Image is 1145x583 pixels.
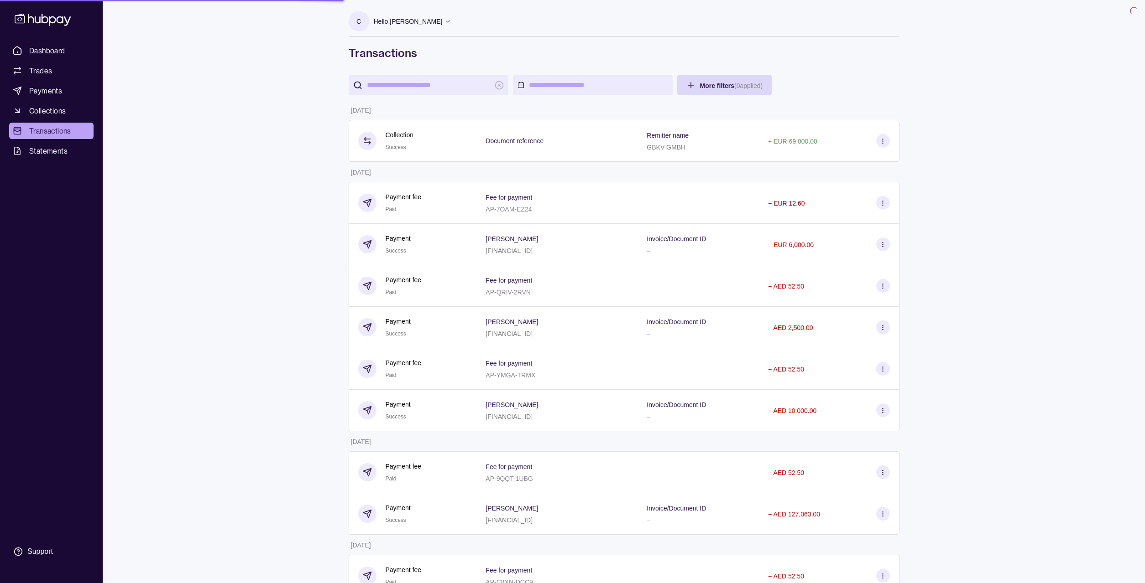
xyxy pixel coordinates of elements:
a: Dashboard [9,42,94,59]
p: [FINANCIAL_ID] [486,516,533,524]
p: [FINANCIAL_ID] [486,247,533,254]
span: Transactions [29,125,71,136]
p: – [647,330,650,337]
p: Invoice/Document ID [647,318,706,325]
p: [FINANCIAL_ID] [486,330,533,337]
p: Fee for payment [486,463,532,470]
p: Fee for payment [486,567,532,574]
p: − AED 52.50 [768,366,804,373]
p: Collection [386,130,413,140]
p: Payment fee [386,565,422,575]
p: Payment fee [386,358,422,368]
p: – [647,516,650,524]
span: Paid [386,475,397,482]
p: AP-9QQT-1UBG [486,475,533,482]
span: Dashboard [29,45,65,56]
input: search [367,75,490,95]
p: Fee for payment [486,194,532,201]
span: More filters [700,82,763,89]
p: GBKV GMBH [647,144,685,151]
a: Transactions [9,123,94,139]
a: Payments [9,83,94,99]
p: [DATE] [351,107,371,114]
span: Payments [29,85,62,96]
a: Support [9,542,94,561]
p: − AED 127,063.00 [768,511,820,518]
span: Success [386,248,406,254]
p: − AED 52.50 [768,469,804,476]
p: [PERSON_NAME] [486,401,538,408]
span: Success [386,144,406,150]
span: Collections [29,105,66,116]
p: Invoice/Document ID [647,505,706,512]
p: Invoice/Document ID [647,235,706,242]
p: Document reference [486,137,544,144]
span: Paid [386,206,397,212]
p: – [647,413,650,420]
p: [PERSON_NAME] [486,505,538,512]
p: − EUR 12.60 [768,200,805,207]
p: [PERSON_NAME] [486,318,538,325]
p: Invoice/Document ID [647,401,706,408]
p: Payment [386,399,411,409]
p: Payment [386,503,411,513]
p: Fee for payment [486,360,532,367]
p: [DATE] [351,438,371,445]
p: Payment fee [386,275,422,285]
p: − AED 52.50 [768,573,804,580]
p: [DATE] [351,169,371,176]
p: [FINANCIAL_ID] [486,413,533,420]
p: AP-7OAM-EZ24 [486,206,532,213]
p: [PERSON_NAME] [486,235,538,242]
span: Paid [386,289,397,295]
p: − AED 52.50 [768,283,804,290]
p: Hello, [PERSON_NAME] [374,16,443,26]
p: – [647,247,650,254]
a: Trades [9,62,94,79]
p: + EUR 69,000.00 [768,138,817,145]
p: C [356,16,361,26]
p: Remitter name [647,132,689,139]
button: More filters(0applied) [677,75,772,95]
p: AP-QRIV-2RVN [486,289,531,296]
span: Success [386,330,406,337]
p: − EUR 6,000.00 [768,241,814,248]
p: − AED 2,500.00 [768,324,813,331]
p: Payment fee [386,461,422,471]
p: ( 0 applied) [734,82,763,89]
p: − AED 10,000.00 [768,407,816,414]
div: Support [27,547,53,557]
p: Fee for payment [486,277,532,284]
span: Success [386,517,406,523]
span: Trades [29,65,52,76]
p: Payment fee [386,192,422,202]
span: Paid [386,372,397,378]
p: Payment [386,233,411,243]
p: Payment [386,316,411,326]
span: Statements [29,145,68,156]
p: AP-YMGA-TRMX [486,371,535,379]
h1: Transactions [349,46,899,60]
a: Statements [9,143,94,159]
p: [DATE] [351,542,371,549]
a: Collections [9,103,94,119]
span: Success [386,413,406,420]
